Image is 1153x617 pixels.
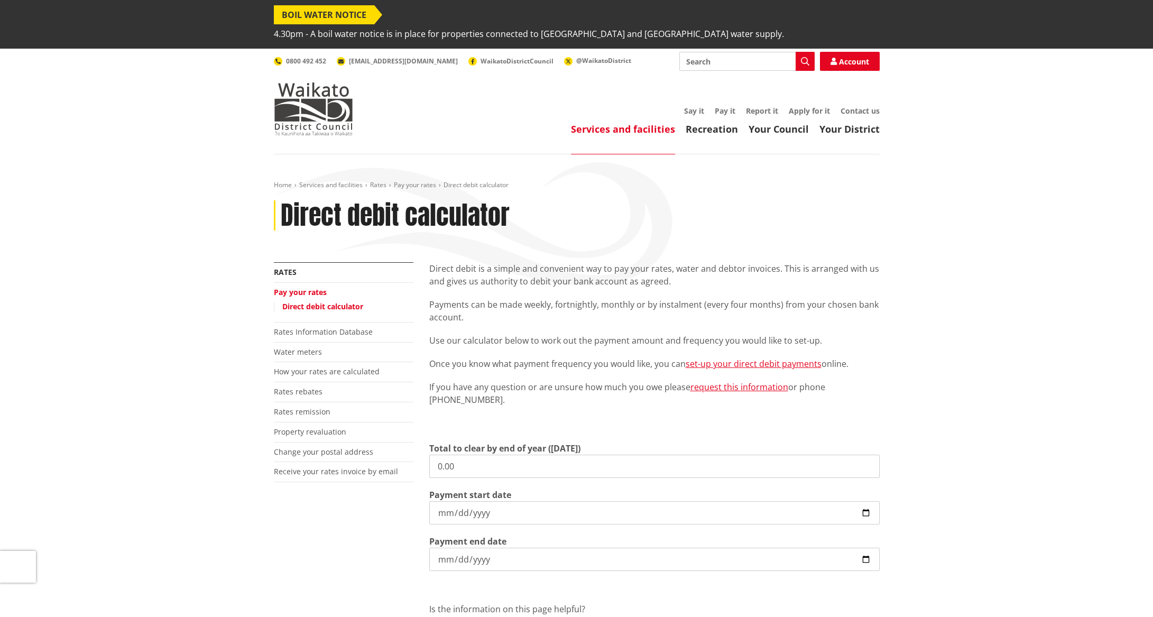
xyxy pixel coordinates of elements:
img: Waikato District Council - Te Kaunihera aa Takiwaa o Waikato [274,82,353,135]
a: Your District [819,123,880,135]
a: Contact us [841,106,880,116]
p: Once you know what payment frequency you would like, you can online. [429,357,880,370]
a: Home [274,180,292,189]
a: request this information [690,381,788,393]
a: Pay it [715,106,735,116]
a: Pay your rates [394,180,436,189]
a: Pay your rates [274,287,327,297]
p: Payments can be made weekly, fortnightly, monthly or by instalment (every four months) from your ... [429,298,880,324]
a: Rates [370,180,386,189]
a: Change your postal address [274,447,373,457]
span: 4.30pm - A boil water notice is in place for properties connected to [GEOGRAPHIC_DATA] and [GEOGR... [274,24,784,43]
a: Water meters [274,347,322,357]
a: WaikatoDistrictCouncil [468,57,554,66]
span: WaikatoDistrictCouncil [481,57,554,66]
a: @WaikatoDistrict [564,56,631,65]
span: Direct debit calculator [444,180,509,189]
a: Direct debit calculator [282,301,363,311]
a: 0800 492 452 [274,57,326,66]
nav: breadcrumb [274,181,880,190]
a: Your Council [749,123,809,135]
a: Recreation [686,123,738,135]
a: Services and facilities [571,123,675,135]
a: Receive your rates invoice by email [274,466,398,476]
a: Account [820,52,880,71]
span: @WaikatoDistrict [576,56,631,65]
a: Apply for it [789,106,830,116]
label: Payment start date [429,489,511,501]
a: Rates remission [274,407,330,417]
span: [EMAIL_ADDRESS][DOMAIN_NAME] [349,57,458,66]
span: BOIL WATER NOTICE [274,5,374,24]
p: If you have any question or are unsure how much you owe please or phone [PHONE_NUMBER]. [429,381,880,406]
a: [EMAIL_ADDRESS][DOMAIN_NAME] [337,57,458,66]
input: Search input [679,52,815,71]
a: How your rates are calculated [274,366,380,376]
p: Use our calculator below to work out the payment amount and frequency you would like to set-up. [429,334,880,347]
a: Rates rebates [274,386,322,397]
span: 0800 492 452 [286,57,326,66]
a: Property revaluation [274,427,346,437]
p: Direct debit is a simple and convenient way to pay your rates, water and debtor invoices. This is... [429,262,880,288]
a: Services and facilities [299,180,363,189]
a: Report it [746,106,778,116]
h1: Direct debit calculator [281,200,510,231]
a: set-up your direct debit payments [686,358,822,370]
label: Total to clear by end of year ([DATE]) [429,442,580,455]
label: Payment end date [429,535,506,548]
a: Rates [274,267,297,277]
a: Say it [684,106,704,116]
p: Is the information on this page helpful? [429,603,880,615]
a: Rates Information Database [274,327,373,337]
